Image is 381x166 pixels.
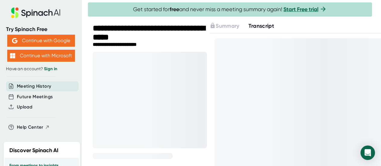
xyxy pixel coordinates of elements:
[7,50,75,62] button: Continue with Microsoft
[17,93,53,100] button: Future Meetings
[361,146,375,160] div: Open Intercom Messenger
[6,66,76,72] div: Have an account?
[12,38,17,43] img: Aehbyd4JwY73AAAAAElFTkSuQmCC
[133,6,327,13] span: Get started for and never miss a meeting summary again!
[210,22,239,30] button: Summary
[170,6,179,13] b: free
[7,35,75,47] button: Continue with Google
[6,26,76,33] div: Try Spinach Free
[248,23,274,29] span: Transcript
[283,6,318,13] a: Start Free trial
[17,104,32,111] button: Upload
[17,124,43,131] span: Help Center
[17,83,51,90] button: Meeting History
[17,124,50,131] button: Help Center
[210,22,248,30] div: Upgrade to access
[216,23,239,29] span: Summary
[248,22,274,30] button: Transcript
[9,146,58,155] h2: Discover Spinach AI
[44,66,57,71] a: Sign in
